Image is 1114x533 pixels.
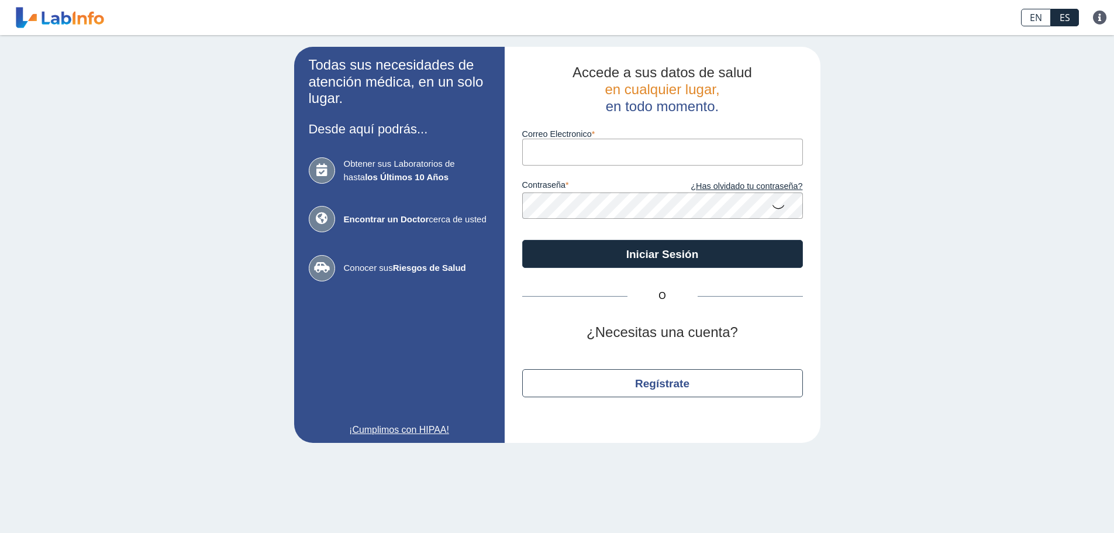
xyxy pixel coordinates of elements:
a: ¡Cumplimos con HIPAA! [309,423,490,437]
h2: Todas sus necesidades de atención médica, en un solo lugar. [309,57,490,107]
span: cerca de usted [344,213,490,226]
b: Encontrar un Doctor [344,214,429,224]
span: O [627,289,698,303]
label: Correo Electronico [522,129,803,139]
span: en todo momento. [606,98,719,114]
span: Obtener sus Laboratorios de hasta [344,157,490,184]
label: contraseña [522,180,663,193]
button: Regístrate [522,369,803,397]
span: Conocer sus [344,262,490,275]
a: EN [1021,9,1051,26]
b: los Últimos 10 Años [365,172,449,182]
button: Iniciar Sesión [522,240,803,268]
b: Riesgos de Salud [393,263,466,273]
a: ¿Has olvidado tu contraseña? [663,180,803,193]
h3: Desde aquí podrás... [309,122,490,136]
a: ES [1051,9,1079,26]
span: Accede a sus datos de salud [572,64,752,80]
h2: ¿Necesitas una cuenta? [522,324,803,341]
span: en cualquier lugar, [605,81,719,97]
